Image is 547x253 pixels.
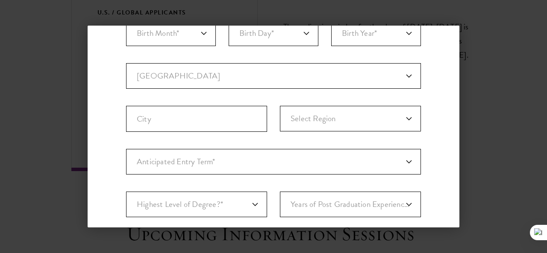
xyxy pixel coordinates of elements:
div: Years of Post Graduation Experience?* [280,192,421,217]
input: City [126,106,267,132]
div: Anticipated Entry Term* [126,149,421,174]
div: Birthdate* [126,20,421,63]
select: Day [229,20,318,46]
div: Highest Level of Degree?* [126,192,267,217]
select: Year [331,20,421,46]
select: Month [126,20,216,46]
